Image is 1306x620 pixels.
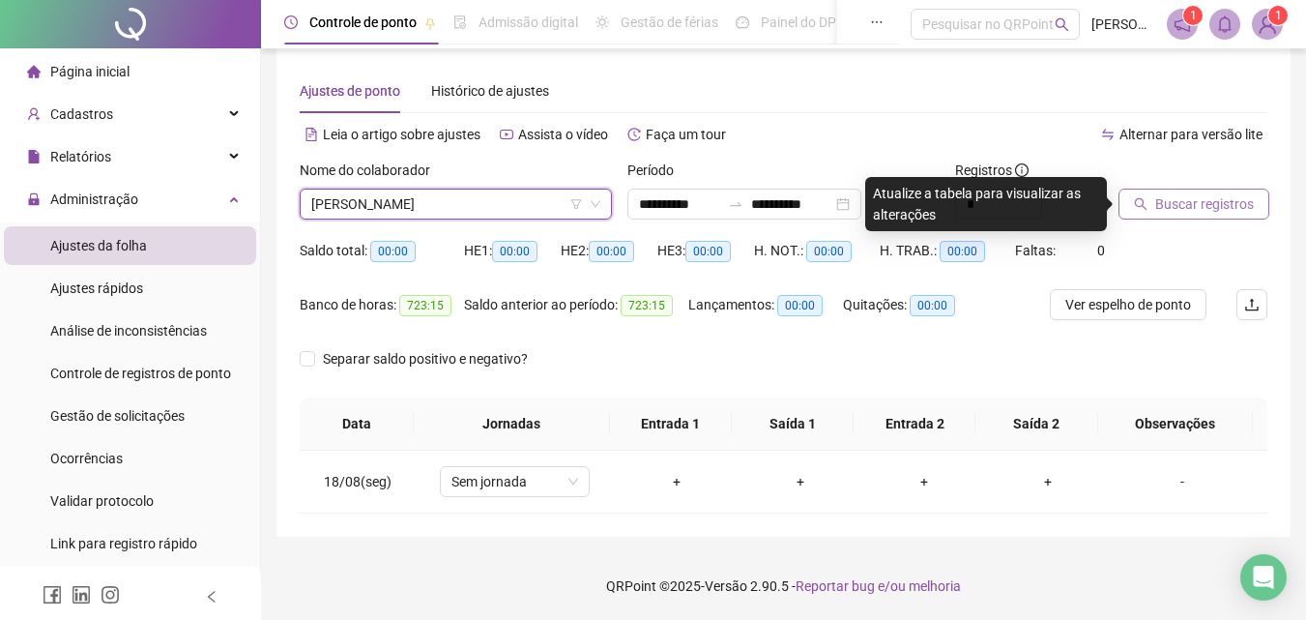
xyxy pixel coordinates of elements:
span: Leia o artigo sobre ajustes [323,127,480,142]
span: Ajustes rápidos [50,280,143,296]
span: sun [595,15,609,29]
span: dashboard [736,15,749,29]
span: 00:00 [806,241,852,262]
span: down [590,198,601,210]
div: Banco de horas: [300,294,464,316]
span: Admissão digital [479,15,578,30]
span: Registros [955,160,1029,181]
span: search [1134,197,1147,211]
span: 00:00 [777,295,823,316]
div: + [1001,471,1094,492]
span: 0 [1097,243,1105,258]
span: Painel do DP [761,15,836,30]
span: Faça um tour [646,127,726,142]
span: user-add [27,107,41,121]
span: Sem jornada [451,467,578,496]
span: 00:00 [940,241,985,262]
span: home [27,65,41,78]
span: 723:15 [399,295,451,316]
label: Nome do colaborador [300,160,443,181]
span: Controle de ponto [309,15,417,30]
span: Relatórios [50,149,111,164]
span: upload [1244,297,1260,312]
sup: Atualize o seu contato no menu Meus Dados [1268,6,1288,25]
th: Entrada 1 [610,398,732,451]
span: 00:00 [910,295,955,316]
span: 00:00 [370,241,416,262]
span: Gestão de solicitações [50,408,185,424]
span: youtube [500,128,513,141]
span: Ver espelho de ponto [1065,294,1191,315]
span: FERNANDO ARAÚJO DOS SANTOS [311,190,600,219]
div: H. NOT.: [754,240,880,262]
th: Entrada 2 [854,398,975,451]
div: + [754,471,847,492]
span: 1 [1190,9,1197,22]
span: Ocorrências [50,451,123,466]
th: Data [300,398,414,451]
span: Controle de registros de ponto [50,366,231,381]
span: Gestão de férias [621,15,718,30]
span: clock-circle [284,15,298,29]
span: info-circle [1015,163,1029,177]
span: Buscar registros [1155,193,1254,215]
span: Alternar para versão lite [1119,127,1262,142]
span: Página inicial [50,64,130,79]
span: instagram [101,585,120,605]
span: Histórico de ajustes [431,83,549,99]
div: HE 3: [657,240,754,262]
div: HE 2: [561,240,657,262]
label: Período [627,160,686,181]
div: HE 1: [464,240,561,262]
div: Open Intercom Messenger [1240,554,1287,601]
span: left [205,590,218,604]
span: 00:00 [492,241,537,262]
span: Faltas: [1015,243,1059,258]
span: Administração [50,192,138,207]
th: Saída 2 [975,398,1097,451]
span: 00:00 [685,241,731,262]
span: bell [1216,15,1233,33]
span: Análise de inconsistências [50,323,207,339]
span: Validar protocolo [50,493,154,509]
th: Observações [1098,398,1253,451]
span: Reportar bug e/ou melhoria [796,578,961,594]
span: notification [1174,15,1191,33]
img: 60152 [1253,10,1282,39]
button: Buscar registros [1118,189,1269,220]
span: file-done [453,15,467,29]
span: history [627,128,641,141]
span: Cadastros [50,106,113,122]
span: Separar saldo positivo e negativo? [315,348,536,369]
div: Saldo total: [300,240,464,262]
div: Lançamentos: [688,294,843,316]
th: Saída 1 [732,398,854,451]
span: 18/08(seg) [324,474,392,489]
button: Ver espelho de ponto [1050,289,1206,320]
span: [PERSON_NAME] [1091,14,1155,35]
th: Jornadas [414,398,610,451]
div: + [878,471,971,492]
span: file-text [305,128,318,141]
span: filter [570,198,582,210]
span: linkedin [72,585,91,605]
span: Observações [1114,413,1237,434]
span: Link para registro rápido [50,536,197,551]
span: lock [27,192,41,206]
div: Quitações: [843,294,978,316]
span: swap-right [728,196,743,212]
span: facebook [43,585,62,605]
span: Versão [705,578,747,594]
span: 1 [1275,9,1282,22]
span: Ajustes da folha [50,238,147,253]
div: Atualize a tabela para visualizar as alterações [865,177,1107,231]
span: Ajustes de ponto [300,83,400,99]
div: H. TRAB.: [880,240,1015,262]
div: - [1125,471,1239,492]
span: 00:00 [589,241,634,262]
span: file [27,150,41,163]
span: ellipsis [870,15,884,29]
span: 723:15 [621,295,673,316]
sup: 1 [1183,6,1203,25]
span: Assista o vídeo [518,127,608,142]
